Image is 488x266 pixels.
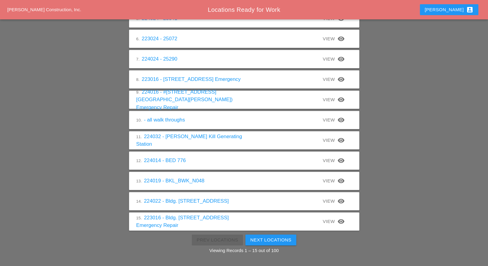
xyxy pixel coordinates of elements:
[136,36,178,42] a: 6.223024 - 25072
[318,74,349,85] a: View
[136,90,140,95] small: 9.
[337,157,345,164] i: visibility
[337,218,345,225] i: visibility
[136,178,204,184] a: 13.224019 - BKL_BWK_N048
[337,177,345,185] i: visibility
[323,96,344,103] div: View
[129,111,359,129] a: 10.- all walk throughsView
[129,91,359,109] a: 9.224016 - #[STREET_ADDRESS][GEOGRAPHIC_DATA][PERSON_NAME]) Emergency RepairView
[136,158,186,163] a: 12.224014 - BED 776
[136,179,142,183] small: 13.
[129,70,359,88] a: 8.223016 - [STREET_ADDRESS] EmergencyView
[129,151,359,170] a: 12.224014 - BED 776View
[318,33,349,44] a: View
[136,77,140,82] small: 8.
[466,6,473,13] i: account_box
[318,54,349,65] a: View
[245,234,296,245] button: Next Locations
[323,218,344,225] div: View
[7,7,81,12] a: [PERSON_NAME] Construction, Inc.
[129,192,359,210] a: 14.224022 - Bldg. [STREET_ADDRESS]View
[208,6,280,13] span: Locations Ready for Work
[318,115,349,125] a: View
[318,135,349,146] a: View
[129,131,359,149] a: 11.224032 - [PERSON_NAME] Kill Generating StationView
[136,57,140,62] small: 7.
[337,137,345,144] i: visibility
[318,196,349,207] a: View
[318,155,349,166] a: View
[136,199,142,204] small: 14.
[323,116,344,124] div: View
[337,198,345,205] i: visibility
[136,37,140,41] small: 6.
[323,198,344,205] div: View
[323,177,344,185] div: View
[323,137,344,144] div: View
[323,35,344,42] div: View
[136,117,185,123] a: 10.- all walk throughs
[136,198,229,204] a: 14.224022 - Bldg. [STREET_ADDRESS]
[337,116,345,124] i: visibility
[337,96,345,103] i: visibility
[129,50,359,68] a: 7.224024 - 25290View
[250,237,291,244] div: Next Locations
[136,215,229,228] a: 15.223016 - Bldg. [STREET_ADDRESS] Emergency Repair
[136,135,142,139] small: 11.
[136,76,241,82] a: 8.223016 - [STREET_ADDRESS] Emergency
[318,175,349,186] a: View
[136,118,142,122] small: 10.
[337,76,345,83] i: visibility
[136,134,242,147] a: 11.224032 - [PERSON_NAME] Kill Generating Station
[129,172,359,190] a: 13.224019 - BKL_BWK_N048View
[420,4,478,15] button: [PERSON_NAME]
[136,89,233,110] a: 9.224016 - #[STREET_ADDRESS][GEOGRAPHIC_DATA][PERSON_NAME]) Emergency Repair
[136,56,178,62] a: 7.224024 - 25290
[129,212,359,231] a: 15.223016 - Bldg. [STREET_ADDRESS] Emergency RepairView
[323,55,344,63] div: View
[318,216,349,227] a: View
[136,216,142,220] small: 15.
[323,157,344,164] div: View
[323,76,344,83] div: View
[425,6,473,13] div: [PERSON_NAME]
[337,55,345,63] i: visibility
[129,30,359,48] a: 6.223024 - 25072View
[337,35,345,42] i: visibility
[318,94,349,105] a: View
[136,158,142,163] small: 12.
